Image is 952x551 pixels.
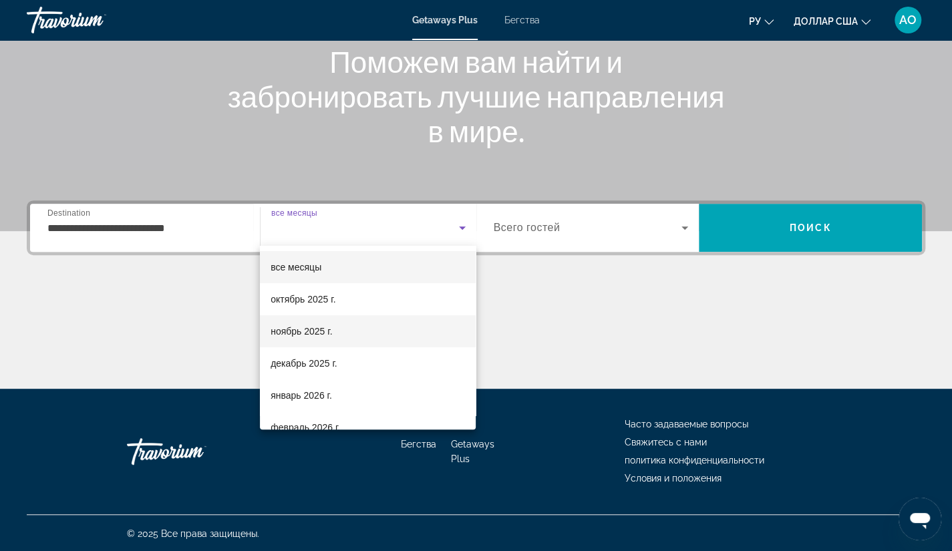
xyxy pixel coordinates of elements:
font: октябрь 2025 г. [271,294,335,305]
font: ноябрь 2025 г. [271,326,332,337]
font: все месяцы [271,262,321,272]
font: декабрь 2025 г. [271,358,337,369]
font: январь 2026 г. [271,390,332,401]
font: февраль 2026 г. [271,422,340,433]
iframe: Кнопка запуска окна обмена сообщениями [899,498,941,540]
